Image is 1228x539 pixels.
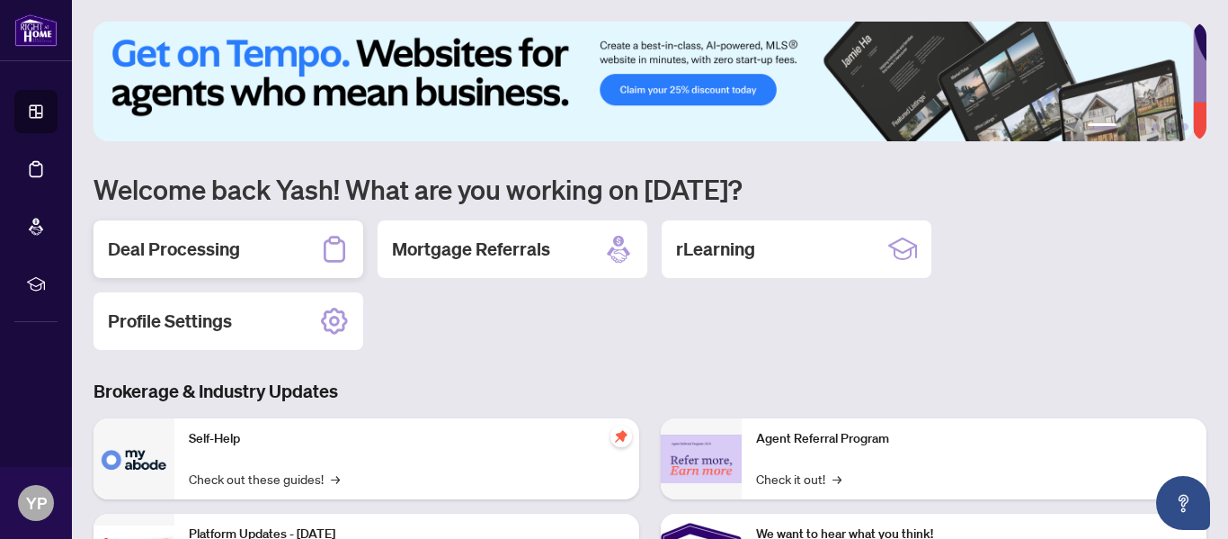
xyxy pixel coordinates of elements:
a: Check out these guides!→ [189,469,340,489]
button: 6 [1181,123,1188,130]
button: Open asap [1156,476,1210,530]
p: Agent Referral Program [756,429,1192,449]
img: Self-Help [93,418,174,499]
img: Agent Referral Program [661,435,742,484]
button: 5 [1167,123,1174,130]
span: → [832,469,841,489]
button: 1 [1088,123,1117,130]
h3: Brokerage & Industry Updates [93,379,1206,404]
h2: Profile Settings [108,309,232,334]
a: Check it out!→ [756,469,841,489]
img: Slide 0 [93,22,1193,141]
h2: rLearning [676,237,755,262]
h2: Mortgage Referrals [392,237,550,262]
button: 3 [1138,123,1145,130]
span: YP [26,490,47,516]
h1: Welcome back Yash! What are you working on [DATE]? [93,172,1206,206]
h2: Deal Processing [108,237,240,262]
p: Self-Help [189,429,625,449]
span: pushpin [610,426,632,447]
span: → [331,469,340,489]
button: 4 [1152,123,1160,130]
img: logo [14,13,58,47]
button: 2 [1124,123,1131,130]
